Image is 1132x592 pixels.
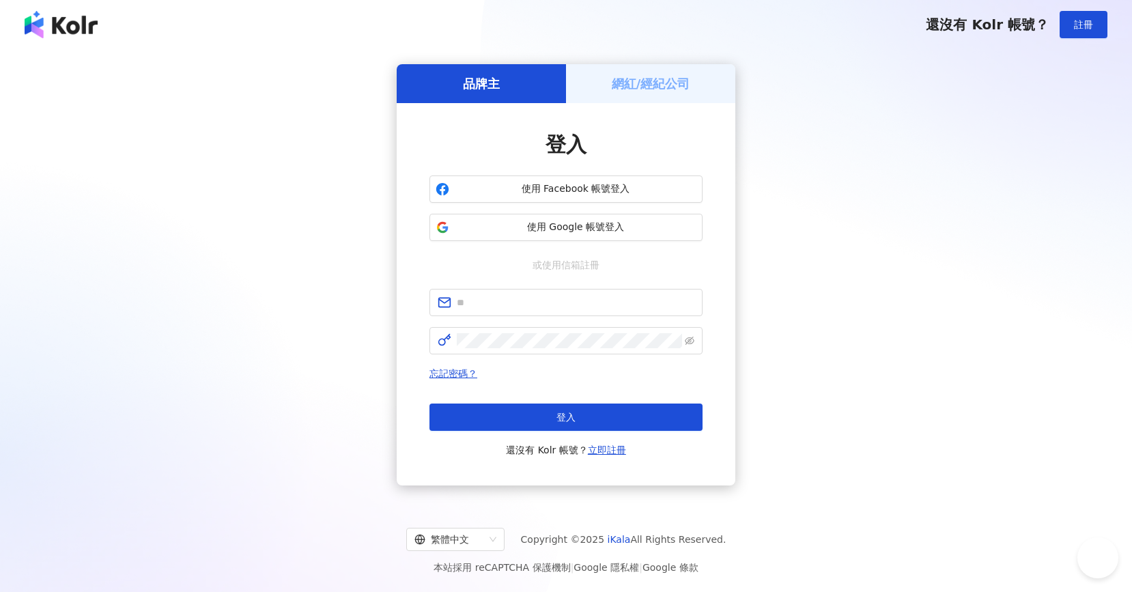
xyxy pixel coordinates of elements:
span: | [639,562,642,573]
h5: 網紅/經紀公司 [612,75,690,92]
h5: 品牌主 [463,75,500,92]
a: Google 條款 [642,562,698,573]
span: 本站採用 reCAPTCHA 保護機制 [434,559,698,576]
button: 使用 Facebook 帳號登入 [429,175,703,203]
div: 繁體中文 [414,528,484,550]
button: 使用 Google 帳號登入 [429,214,703,241]
span: 還沒有 Kolr 帳號？ [506,442,626,458]
span: 註冊 [1074,19,1093,30]
a: Google 隱私權 [574,562,639,573]
a: 立即註冊 [588,445,626,455]
a: iKala [608,534,631,545]
span: 還沒有 Kolr 帳號？ [926,16,1049,33]
iframe: Help Scout Beacon - Open [1077,537,1118,578]
span: 登入 [556,412,576,423]
span: 登入 [546,132,586,156]
span: 使用 Facebook 帳號登入 [455,182,696,196]
span: eye-invisible [685,336,694,346]
span: 或使用信箱註冊 [523,257,609,272]
span: Copyright © 2025 All Rights Reserved. [521,531,726,548]
button: 註冊 [1060,11,1107,38]
img: logo [25,11,98,38]
a: 忘記密碼？ [429,368,477,379]
span: 使用 Google 帳號登入 [455,221,696,234]
span: | [571,562,574,573]
button: 登入 [429,404,703,431]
